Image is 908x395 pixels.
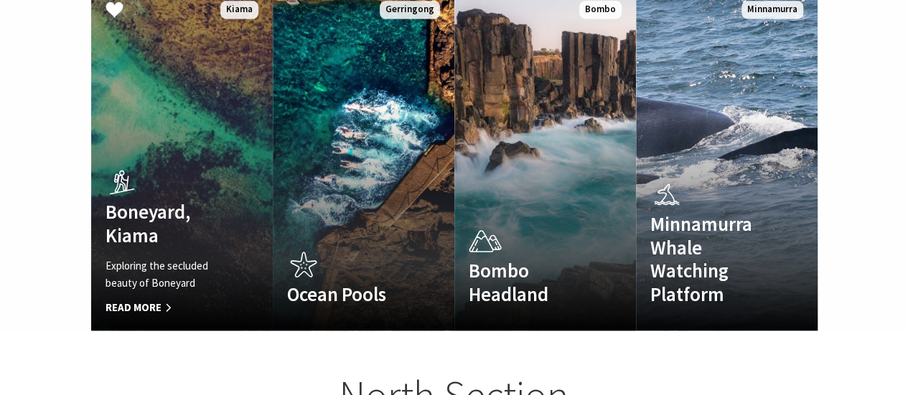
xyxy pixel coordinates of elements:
[469,259,594,305] h4: Bombo Headland
[106,257,231,292] p: Exploring the secluded beauty of Boneyard
[579,1,622,19] span: Bombo
[106,200,231,247] h4: Boneyard, Kiama
[650,212,776,305] h4: Minnamurra Whale Watching Platform
[741,1,803,19] span: Minnamurra
[220,1,258,19] span: Kiama
[106,299,231,316] span: Read More
[380,1,440,19] span: Gerringong
[287,282,413,305] h4: Ocean Pools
